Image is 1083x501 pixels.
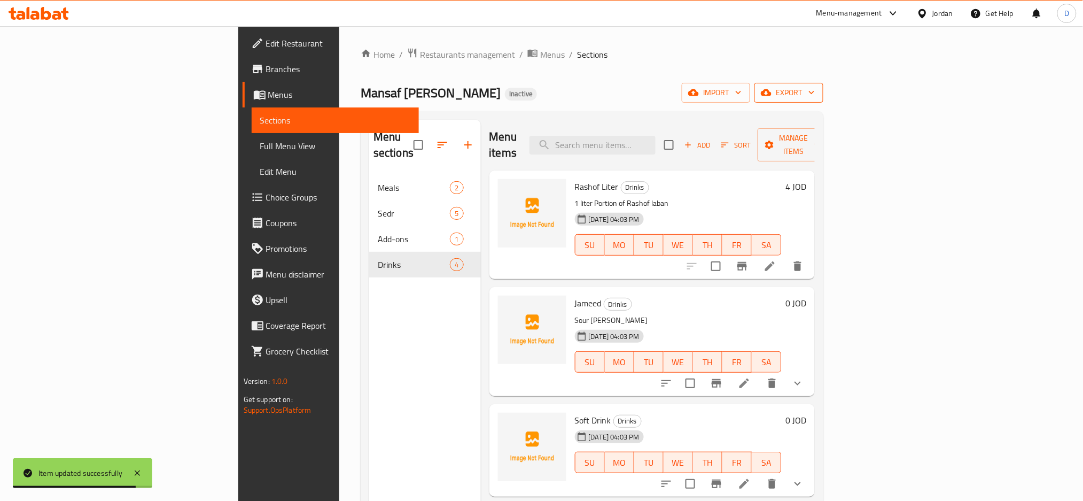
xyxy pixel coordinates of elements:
[754,83,823,103] button: export
[260,140,411,152] span: Full Menu View
[498,296,566,364] img: Jameed
[653,371,679,396] button: sort-choices
[252,133,419,159] a: Full Menu View
[758,128,829,161] button: Manage items
[243,184,419,210] a: Choice Groups
[268,88,411,101] span: Menus
[498,413,566,481] img: Soft Drink
[271,374,288,388] span: 1.0.0
[722,351,752,373] button: FR
[697,237,718,253] span: TH
[719,137,753,153] button: Sort
[378,233,450,245] span: Add-ons
[575,179,619,195] span: Rashof Liter
[759,371,785,396] button: delete
[361,81,501,105] span: Mansaf [PERSON_NAME]
[519,48,523,61] li: /
[634,234,664,256] button: TU
[752,351,781,373] button: SA
[693,351,722,373] button: TH
[361,48,823,61] nav: breadcrumb
[575,234,605,256] button: SU
[634,452,664,473] button: TU
[752,452,781,473] button: SA
[785,413,806,428] h6: 0 JOD
[260,165,411,178] span: Edit Menu
[609,237,630,253] span: MO
[575,197,782,210] p: 1 liter Portion of Rashof laban
[727,237,747,253] span: FR
[369,201,481,226] div: Sedr5
[498,179,566,248] img: Rashof Liter
[243,82,419,107] a: Menus
[585,332,644,342] span: [DATE] 04:03 PM
[679,372,702,395] span: Select to update
[766,132,821,158] span: Manage items
[266,37,411,50] span: Edit Restaurant
[243,30,419,56] a: Edit Restaurant
[634,351,664,373] button: TU
[575,314,782,327] p: Sour [PERSON_NAME]
[450,183,463,193] span: 2
[613,415,642,428] div: Drinks
[577,48,607,61] span: Sections
[266,294,411,306] span: Upsell
[658,134,680,156] span: Select section
[704,471,729,497] button: Branch-specific-item
[722,452,752,473] button: FR
[243,236,419,261] a: Promotions
[260,114,411,127] span: Sections
[791,377,804,390] svg: Show Choices
[763,260,776,273] a: Edit menu item
[609,455,630,471] span: MO
[693,234,722,256] button: TH
[252,107,419,133] a: Sections
[38,467,122,479] div: Item updated successfully
[697,354,718,370] span: TH
[266,63,411,75] span: Branches
[430,132,455,158] span: Sort sections
[266,217,411,229] span: Coupons
[505,89,537,98] span: Inactive
[664,351,693,373] button: WE
[604,298,632,311] span: Drinks
[266,319,411,332] span: Coverage Report
[682,83,750,103] button: import
[450,258,463,271] div: items
[693,452,722,473] button: TH
[243,338,419,364] a: Grocery Checklist
[721,139,751,151] span: Sort
[714,137,758,153] span: Sort items
[569,48,573,61] li: /
[455,132,481,158] button: Add section
[729,253,755,279] button: Branch-specific-item
[369,171,481,282] nav: Menu sections
[243,210,419,236] a: Coupons
[243,56,419,82] a: Branches
[759,471,785,497] button: delete
[450,234,463,244] span: 1
[378,207,450,220] span: Sedr
[266,242,411,255] span: Promotions
[668,455,689,471] span: WE
[621,181,649,194] span: Drinks
[580,237,601,253] span: SU
[668,354,689,370] span: WE
[638,237,659,253] span: TU
[575,351,605,373] button: SU
[378,258,450,271] div: Drinks
[378,181,450,194] div: Meals
[575,412,611,428] span: Soft Drink
[407,134,430,156] span: Select all sections
[738,377,751,390] a: Edit menu item
[243,261,419,287] a: Menu disclaimer
[585,432,644,442] span: [DATE] 04:03 PM
[266,345,411,358] span: Grocery Checklist
[704,371,729,396] button: Branch-specific-item
[785,179,806,194] h6: 4 JOD
[816,7,882,20] div: Menu-management
[505,88,537,101] div: Inactive
[668,237,689,253] span: WE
